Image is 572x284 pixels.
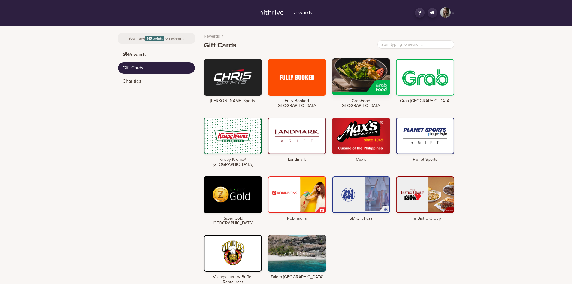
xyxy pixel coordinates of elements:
[204,157,262,167] h4: Krispy Kreme® [GEOGRAPHIC_DATA]
[288,8,312,18] h2: Rewards
[145,36,164,41] span: 915 points
[396,59,454,104] a: Grab [GEOGRAPHIC_DATA]
[332,157,390,162] h4: Max's
[256,7,316,19] a: Rewards
[204,41,236,50] h1: Gift Cards
[204,176,262,226] a: Razer Gold [GEOGRAPHIC_DATA]
[204,33,220,39] a: Rewards
[118,33,195,44] div: You have to redeem.
[332,118,390,162] a: Max's
[268,157,326,162] h4: Landmark
[332,99,390,109] h4: GrabFood [GEOGRAPHIC_DATA]
[396,99,454,104] h4: Grab [GEOGRAPHIC_DATA]
[204,99,262,104] h4: [PERSON_NAME] Sports
[118,75,195,87] a: Charities
[268,118,326,162] a: Landmark
[332,176,390,221] a: SM Gift Pass
[204,59,262,104] a: [PERSON_NAME] Sports
[396,176,454,221] a: The Bistro Group
[118,62,195,74] a: Gift Cards
[268,99,326,109] h4: Fully Booked [GEOGRAPHIC_DATA]
[396,118,454,162] a: Planet Sports
[204,118,262,167] a: Krispy Kreme® [GEOGRAPHIC_DATA]
[396,157,454,162] h4: Planet Sports
[396,216,454,221] h4: The Bistro Group
[377,40,454,49] input: start typing to search...
[204,216,262,226] h4: Razer Gold [GEOGRAPHIC_DATA]
[332,59,390,108] a: GrabFood [GEOGRAPHIC_DATA]
[268,176,326,221] a: Robinsons
[268,275,326,280] h4: Zalora [GEOGRAPHIC_DATA]
[260,10,283,15] img: hithrive-logo.9746416d.svg
[268,235,326,280] a: Zalora [GEOGRAPHIC_DATA]
[14,4,26,10] span: Help
[332,216,390,221] h4: SM Gift Pass
[118,49,195,60] a: Rewards
[268,59,326,108] a: Fully Booked [GEOGRAPHIC_DATA]
[268,216,326,221] h4: Robinsons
